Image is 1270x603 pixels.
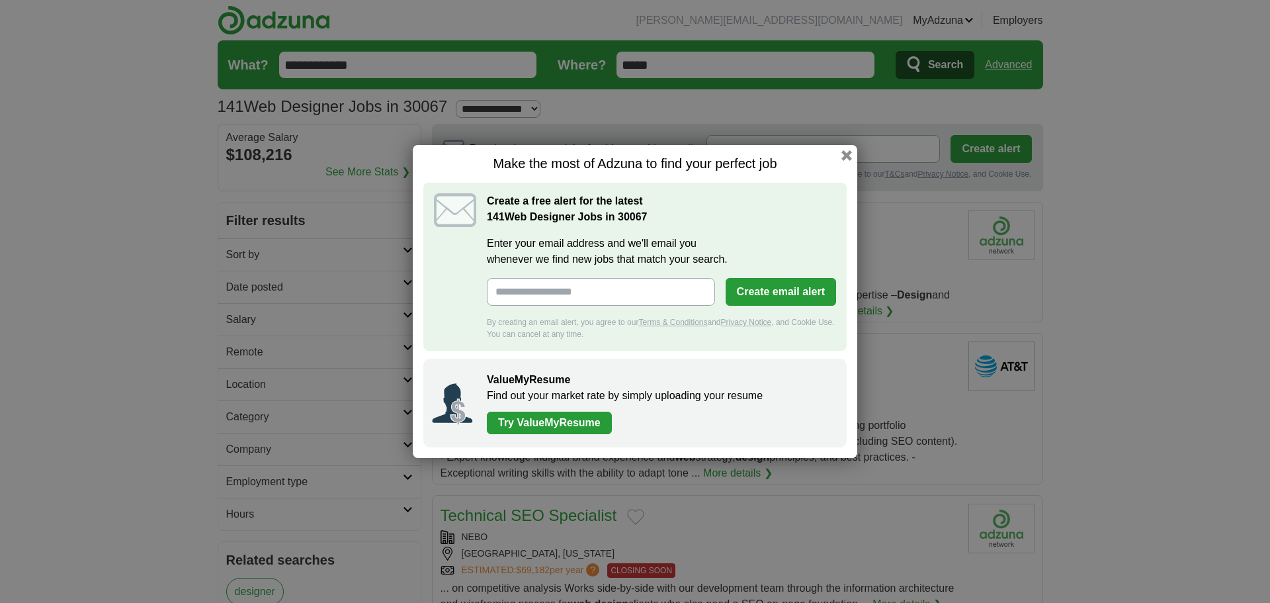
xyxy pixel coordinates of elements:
div: By creating an email alert, you agree to our and , and Cookie Use. You can cancel at any time. [487,316,836,340]
img: icon_email.svg [434,193,476,227]
span: 141 [487,209,505,225]
strong: Web Designer Jobs in 30067 [487,211,648,222]
label: Enter your email address and we'll email you whenever we find new jobs that match your search. [487,236,836,267]
a: Terms & Conditions [638,318,707,327]
a: Try ValueMyResume [487,412,612,434]
p: Find out your market rate by simply uploading your resume [487,388,833,404]
h2: Create a free alert for the latest [487,193,836,225]
h1: Make the most of Adzuna to find your perfect job [423,156,847,172]
h2: ValueMyResume [487,372,833,388]
button: Create email alert [726,278,836,306]
a: Privacy Notice [721,318,772,327]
